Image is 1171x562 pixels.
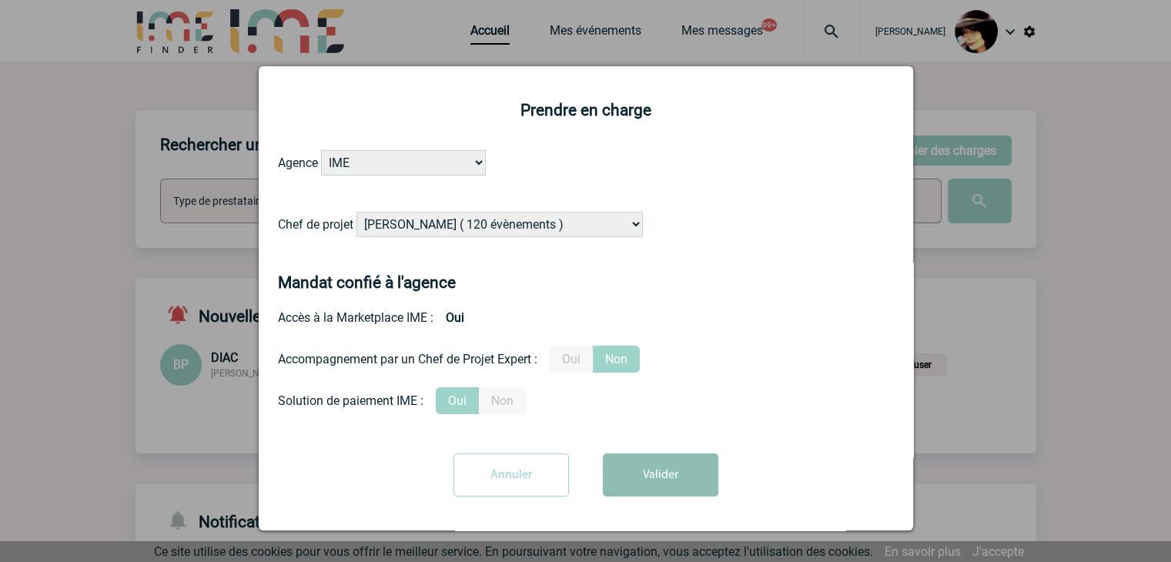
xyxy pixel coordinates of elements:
h4: Mandat confié à l'agence [278,273,456,292]
b: Oui [433,304,477,331]
h2: Prendre en charge [278,101,894,119]
div: Solution de paiement IME : [278,393,423,408]
label: Oui [550,346,593,373]
div: Accompagnement par un Chef de Projet Expert : [278,352,537,366]
label: Oui [436,387,479,414]
div: Prestation payante [278,346,894,373]
label: Agence [278,156,318,170]
div: Accès à la Marketplace IME : [278,304,894,331]
button: Valider [603,453,718,497]
input: Annuler [453,453,569,497]
label: Non [479,387,526,414]
label: Chef de projet [278,217,353,232]
label: Non [593,346,640,373]
div: Conformité aux process achat client, Prise en charge de la facturation, Mutualisation de plusieur... [278,387,894,414]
